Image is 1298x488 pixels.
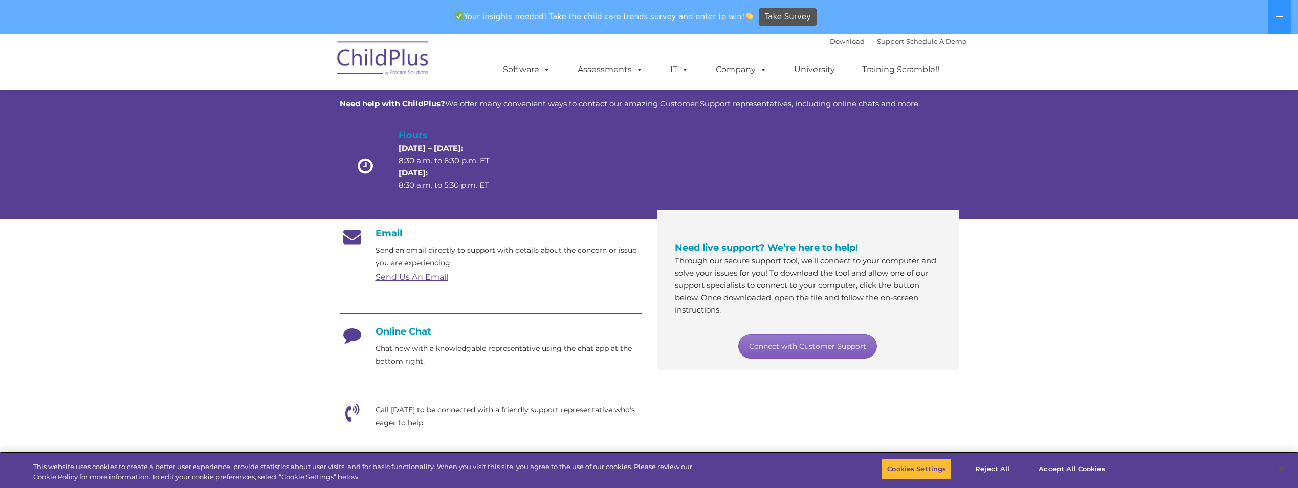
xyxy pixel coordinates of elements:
span: Need live support? We’re here to help! [675,242,858,253]
div: This website uses cookies to create a better user experience, provide statistics about user visit... [33,462,714,482]
strong: Need help with ChildPlus? [340,99,445,108]
a: IT [660,59,699,80]
p: Send an email directly to support with details about the concern or issue you are experiencing. [376,244,642,270]
button: Reject All [960,458,1024,480]
p: Call [DATE] to be connected with a friendly support representative who's eager to help. [376,404,642,429]
span: Take Survey [765,8,811,26]
a: Connect with Customer Support [738,334,877,359]
button: Close [1270,458,1293,480]
button: Accept All Cookies [1033,458,1110,480]
a: Software [493,59,561,80]
p: Chat now with a knowledgable representative using the chat app at the bottom right. [376,342,642,368]
h4: Email [340,228,642,239]
a: Take Survey [759,8,817,26]
a: Send Us An Email [376,272,448,282]
a: Company [706,59,777,80]
img: ChildPlus by Procare Solutions [332,34,434,85]
strong: [DATE] – [DATE]: [399,143,463,153]
a: Support [877,37,904,46]
a: Training Scramble!! [852,59,950,80]
span: We offer many convenient ways to contact our amazing Customer Support representatives, including ... [340,99,920,108]
img: 👏 [745,12,753,20]
strong: [DATE]: [399,168,428,178]
a: Download [830,37,865,46]
a: Assessments [567,59,653,80]
font: | [830,37,966,46]
p: Through our secure support tool, we’ll connect to your computer and solve your issues for you! To... [675,255,941,316]
img: ✅ [455,12,463,20]
a: University [784,59,845,80]
h4: Hours [399,128,507,142]
p: 8:30 a.m. to 6:30 p.m. ET 8:30 a.m. to 5:30 p.m. ET [399,142,507,191]
a: Schedule A Demo [906,37,966,46]
span: Your insights needed! Take the child care trends survey and enter to win! [451,7,758,27]
button: Cookies Settings [882,458,952,480]
h4: Online Chat [340,326,642,337]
